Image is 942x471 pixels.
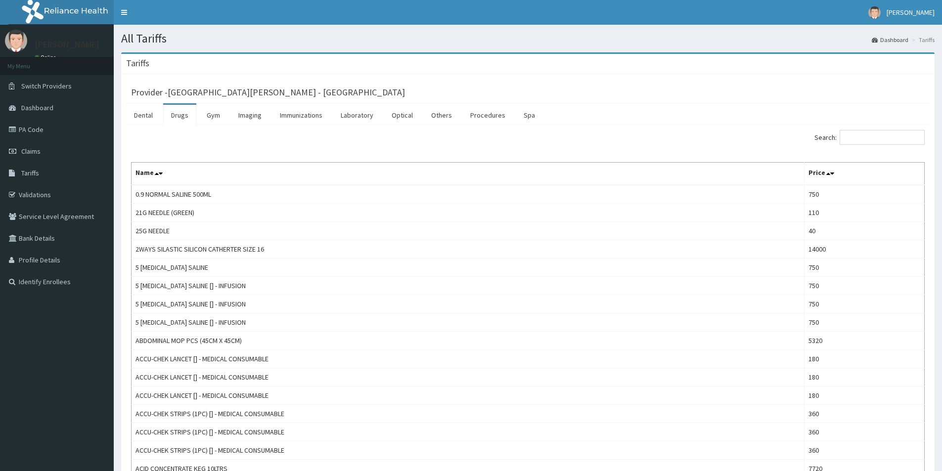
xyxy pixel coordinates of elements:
[804,405,924,423] td: 360
[132,441,805,460] td: ACCU-CHEK STRIPS (1PC) [] - MEDICAL CONSUMABLE
[21,169,39,177] span: Tariffs
[131,88,405,97] h3: Provider - [GEOGRAPHIC_DATA][PERSON_NAME] - [GEOGRAPHIC_DATA]
[199,105,228,126] a: Gym
[230,105,269,126] a: Imaging
[333,105,381,126] a: Laboratory
[132,313,805,332] td: 5 [MEDICAL_DATA] SALINE [] - INFUSION
[21,103,53,112] span: Dashboard
[804,204,924,222] td: 110
[21,82,72,90] span: Switch Providers
[887,8,935,17] span: [PERSON_NAME]
[804,313,924,332] td: 750
[516,105,543,126] a: Spa
[909,36,935,44] li: Tariffs
[804,368,924,386] td: 180
[132,295,805,313] td: 5 [MEDICAL_DATA] SALINE [] - INFUSION
[804,295,924,313] td: 750
[5,30,27,52] img: User Image
[163,105,196,126] a: Drugs
[804,332,924,350] td: 5320
[126,105,161,126] a: Dental
[804,185,924,204] td: 750
[804,423,924,441] td: 360
[132,405,805,423] td: ACCU-CHEK STRIPS (1PC) [] - MEDICAL CONSUMABLE
[126,59,149,68] h3: Tariffs
[804,163,924,185] th: Price
[804,277,924,295] td: 750
[132,258,805,277] td: 5 [MEDICAL_DATA] SALINE
[272,105,330,126] a: Immunizations
[804,258,924,277] td: 750
[462,105,513,126] a: Procedures
[872,36,908,44] a: Dashboard
[814,130,925,145] label: Search:
[868,6,881,19] img: User Image
[132,368,805,386] td: ACCU-CHEK LANCET [] - MEDICAL CONSUMABLE
[132,185,805,204] td: 0.9 NORMAL SALINE 500ML
[132,163,805,185] th: Name
[804,240,924,258] td: 14000
[132,350,805,368] td: ACCU-CHEK LANCET [] - MEDICAL CONSUMABLE
[35,54,58,61] a: Online
[804,350,924,368] td: 180
[121,32,935,45] h1: All Tariffs
[132,240,805,258] td: 2WAYS SILASTIC SILICON CATHERTER SIZE 16
[423,105,460,126] a: Others
[21,147,41,156] span: Claims
[804,441,924,460] td: 360
[840,130,925,145] input: Search:
[132,423,805,441] td: ACCU-CHEK STRIPS (1PC) [] - MEDICAL CONSUMABLE
[804,222,924,240] td: 40
[132,277,805,295] td: 5 [MEDICAL_DATA] SALINE [] - INFUSION
[132,222,805,240] td: 25G NEEDLE
[132,204,805,222] td: 21G NEEDLE (GREEN)
[35,40,99,49] p: [PERSON_NAME]
[384,105,421,126] a: Optical
[804,386,924,405] td: 180
[132,386,805,405] td: ACCU-CHEK LANCET [] - MEDICAL CONSUMABLE
[132,332,805,350] td: ABDOMINAL MOP PCS (45CM X 45CM)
